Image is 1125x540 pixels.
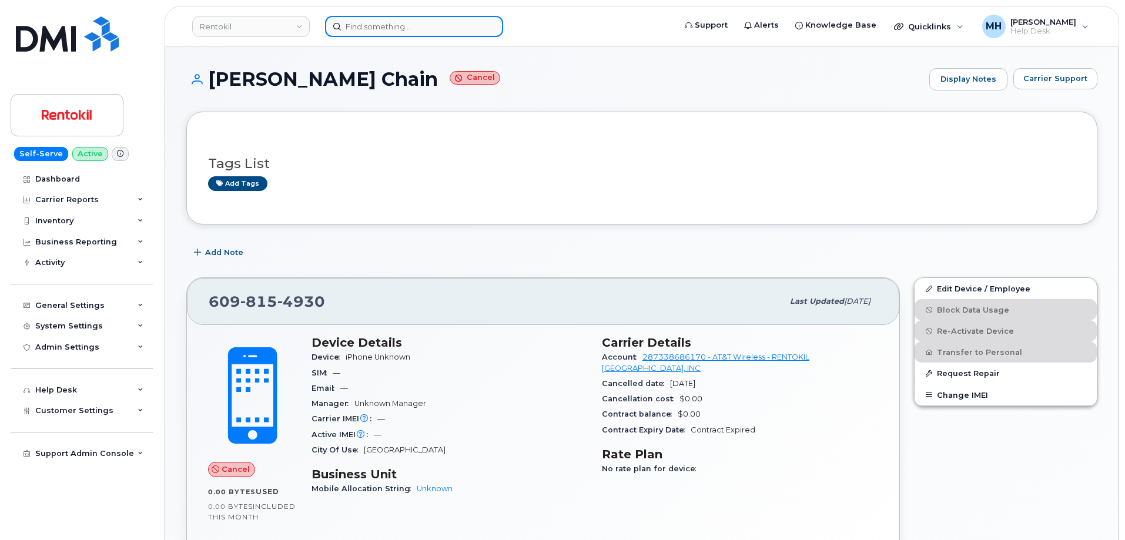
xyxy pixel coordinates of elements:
span: 0.00 Bytes [208,488,256,496]
span: No rate plan for device [602,464,702,473]
a: Add tags [208,176,267,191]
a: Unknown [417,484,453,493]
span: Manager [312,399,354,408]
span: City Of Use [312,445,364,454]
span: used [256,487,279,496]
span: $0.00 [679,394,702,403]
span: 609 [209,293,325,310]
h3: Tags List [208,156,1076,171]
iframe: Messenger Launcher [1074,489,1116,531]
span: $0.00 [678,410,701,418]
a: Edit Device / Employee [915,278,1097,299]
button: Request Repair [915,363,1097,384]
span: Cancellation cost [602,394,679,403]
h3: Carrier Details [602,336,878,350]
span: [DATE] [844,297,870,306]
span: Device [312,353,346,361]
span: Add Note [205,247,243,258]
span: Contract Expiry Date [602,425,691,434]
span: Carrier Support [1023,73,1087,84]
span: Re-Activate Device [937,327,1014,336]
span: Email [312,384,340,393]
span: Account [602,353,642,361]
button: Transfer to Personal [915,341,1097,363]
button: Add Note [186,242,253,263]
span: 4930 [277,293,325,310]
h3: Device Details [312,336,588,350]
span: Carrier IMEI [312,414,377,423]
span: Mobile Allocation String [312,484,417,493]
button: Change IMEI [915,384,1097,405]
span: Last updated [790,297,844,306]
span: — [340,384,348,393]
button: Re-Activate Device [915,320,1097,341]
h3: Rate Plan [602,447,878,461]
span: 815 [240,293,277,310]
span: 0.00 Bytes [208,502,253,511]
span: [DATE] [670,379,695,388]
span: SIM [312,368,333,377]
h3: Business Unit [312,467,588,481]
h1: [PERSON_NAME] Chain [186,69,923,89]
button: Carrier Support [1013,68,1097,89]
span: [GEOGRAPHIC_DATA] [364,445,446,454]
a: 287338686170 - AT&T Wireless - RENTOKIL [GEOGRAPHIC_DATA], INC [602,353,809,372]
span: — [333,368,340,377]
span: Contract balance [602,410,678,418]
span: iPhone Unknown [346,353,410,361]
span: — [374,430,381,439]
span: — [377,414,385,423]
span: Unknown Manager [354,399,426,408]
span: Cancelled date [602,379,670,388]
span: Active IMEI [312,430,374,439]
span: Cancel [222,464,250,475]
button: Block Data Usage [915,299,1097,320]
a: Display Notes [929,68,1007,90]
span: Contract Expired [691,425,755,434]
small: Cancel [450,71,500,85]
